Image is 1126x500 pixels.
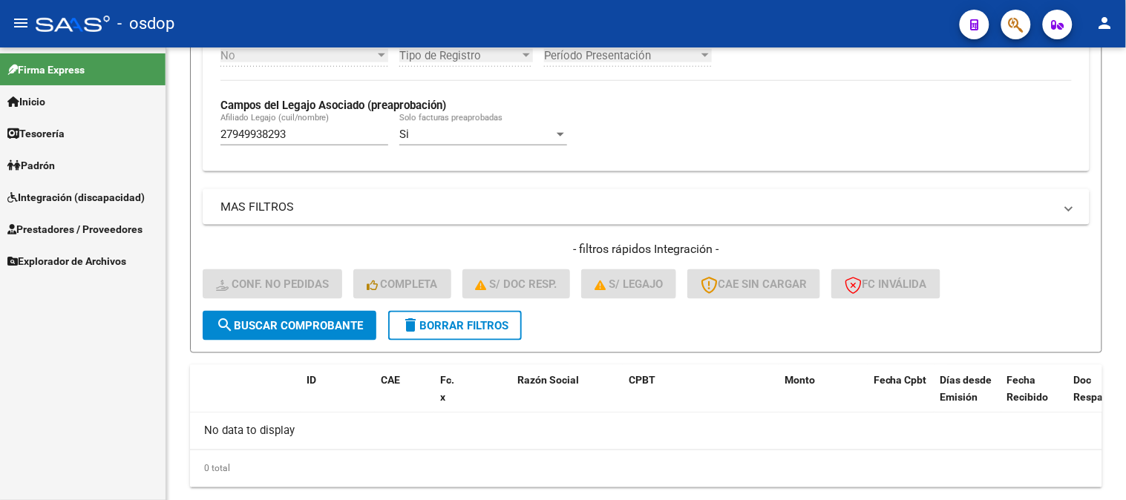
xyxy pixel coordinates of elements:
mat-icon: menu [12,14,30,32]
div: No data to display [190,412,1102,450]
span: Padrón [7,157,55,174]
span: Inicio [7,93,45,110]
datatable-header-cell: Fecha Cpbt [868,365,934,430]
div: 0 total [190,450,1102,487]
span: Fecha Recibido [1007,375,1049,404]
span: Conf. no pedidas [216,277,329,291]
button: S/ legajo [581,269,676,299]
span: Firma Express [7,62,85,78]
datatable-header-cell: Días desde Emisión [934,365,1001,430]
button: S/ Doc Resp. [462,269,571,299]
span: S/ Doc Resp. [476,277,557,291]
span: Buscar Comprobante [216,319,363,332]
span: Días desde Emisión [940,375,992,404]
span: Fc. x [440,375,454,404]
strong: Campos del Legajo Asociado (preaprobación) [220,99,446,112]
button: Conf. no pedidas [203,269,342,299]
span: Razón Social [517,375,579,386]
span: Período Presentación [544,49,698,62]
mat-expansion-panel-header: MAS FILTROS [203,189,1090,225]
datatable-header-cell: Fc. x [434,365,464,430]
h4: - filtros rápidos Integración - [203,241,1090,257]
span: Explorador de Archivos [7,253,126,269]
datatable-header-cell: Monto [779,365,868,430]
span: Monto [785,375,815,386]
span: S/ legajo [595,277,663,291]
span: - osdop [117,7,174,40]
mat-panel-title: MAS FILTROS [220,199,1054,215]
span: Tipo de Registro [399,49,520,62]
datatable-header-cell: CAE [375,365,434,430]
button: CAE SIN CARGAR [687,269,820,299]
span: Completa [367,277,438,291]
datatable-header-cell: Fecha Recibido [1001,365,1068,430]
span: ID [307,375,316,386]
button: FC Inválida [831,269,940,299]
span: Integración (discapacidad) [7,189,145,205]
span: Fecha Cpbt [874,375,927,386]
span: No [220,49,235,62]
mat-icon: person [1096,14,1114,32]
span: CPBT [629,375,655,386]
span: Prestadores / Proveedores [7,221,143,237]
span: CAE SIN CARGAR [701,277,807,291]
datatable-header-cell: CPBT [623,365,779,430]
span: Tesorería [7,125,65,142]
span: Borrar Filtros [402,319,508,332]
span: CAE [381,375,400,386]
span: Si [399,128,409,141]
mat-icon: search [216,316,234,334]
button: Completa [353,269,451,299]
span: FC Inválida [845,277,927,291]
button: Borrar Filtros [388,311,522,341]
datatable-header-cell: Razón Social [511,365,623,430]
datatable-header-cell: ID [301,365,375,430]
button: Buscar Comprobante [203,311,376,341]
mat-icon: delete [402,316,419,334]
